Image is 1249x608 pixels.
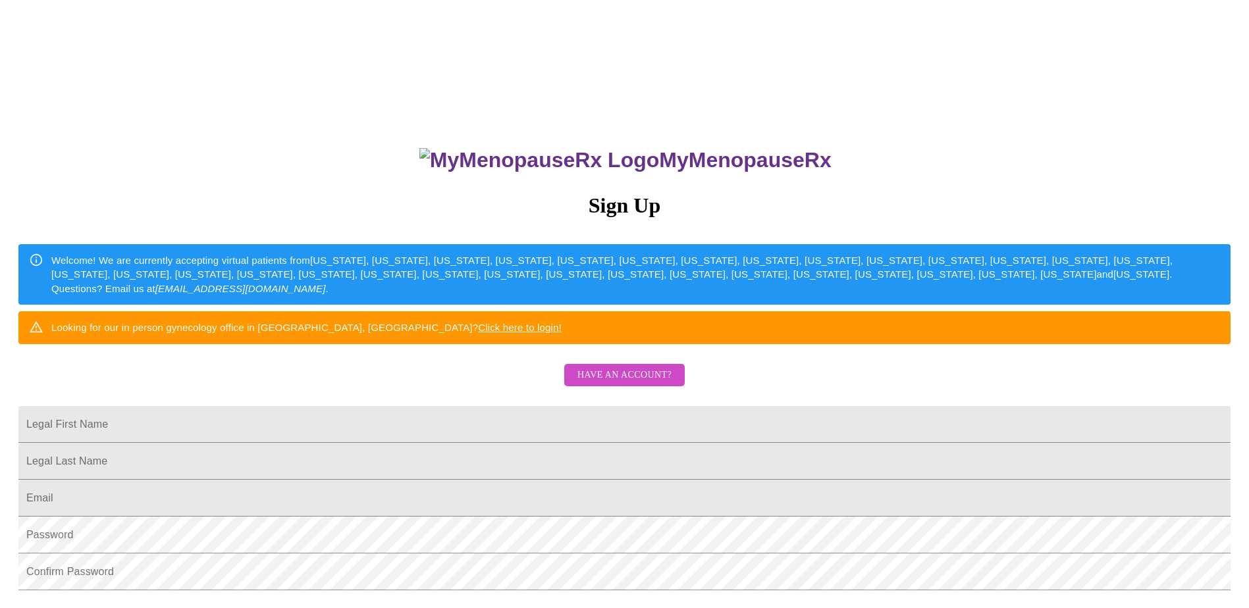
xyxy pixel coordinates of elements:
[561,378,688,389] a: Have an account?
[51,248,1220,301] div: Welcome! We are currently accepting virtual patients from [US_STATE], [US_STATE], [US_STATE], [US...
[20,148,1231,172] h3: MyMenopauseRx
[564,364,685,387] button: Have an account?
[419,148,659,172] img: MyMenopauseRx Logo
[51,315,562,340] div: Looking for our in person gynecology office in [GEOGRAPHIC_DATA], [GEOGRAPHIC_DATA]?
[478,322,562,333] a: Click here to login!
[18,193,1231,218] h3: Sign Up
[577,367,672,384] span: Have an account?
[155,283,326,294] em: [EMAIL_ADDRESS][DOMAIN_NAME]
